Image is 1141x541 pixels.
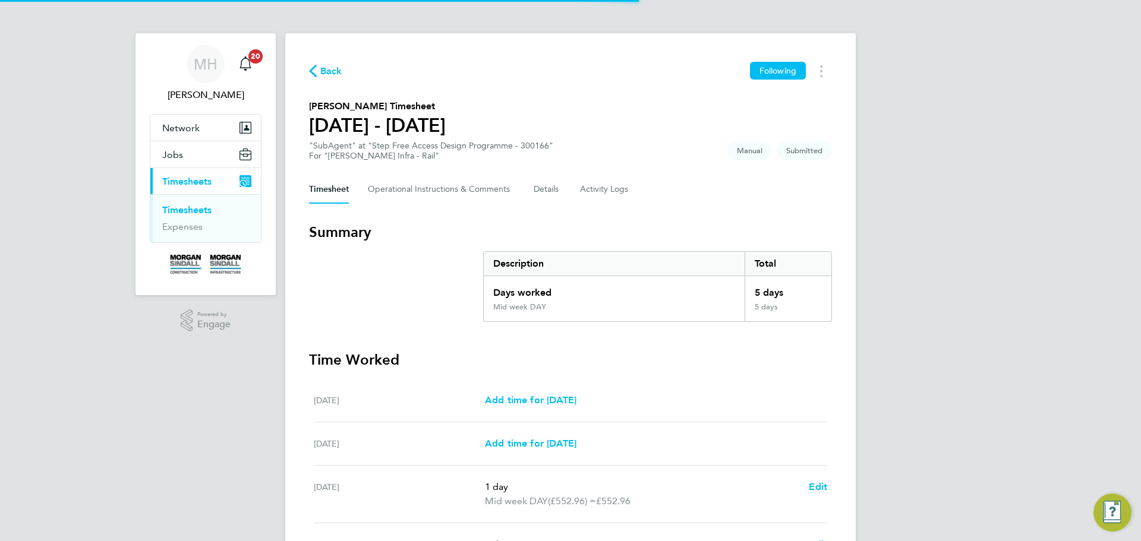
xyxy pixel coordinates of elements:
[150,141,261,167] button: Jobs
[194,56,218,72] span: MH
[750,62,806,80] button: Following
[493,302,546,312] div: Mid week DAY
[309,64,342,78] button: Back
[150,88,261,102] span: Matt Hadden
[534,175,561,204] button: Details
[811,62,832,80] button: Timesheets Menu
[314,436,485,451] div: [DATE]
[135,33,276,295] nav: Main navigation
[320,64,342,78] span: Back
[548,495,596,507] span: (£552.96) =
[150,45,261,102] a: MH[PERSON_NAME]
[727,141,772,160] span: This timesheet was manually created.
[150,115,261,141] button: Network
[484,252,745,276] div: Description
[309,141,553,161] div: "SubAgent" at "Step Free Access Design Programme - 300166"
[309,113,446,137] h1: [DATE] - [DATE]
[580,175,630,204] button: Activity Logs
[197,319,231,330] span: Engage
[485,393,576,407] a: Add time for [DATE]
[309,99,446,113] h2: [PERSON_NAME] Timesheet
[485,394,576,406] span: Add time for [DATE]
[162,122,200,134] span: Network
[181,309,231,332] a: Powered byEngage
[309,223,832,242] h3: Summary
[314,480,485,508] div: [DATE]
[485,494,548,508] span: Mid week DAY
[162,149,183,160] span: Jobs
[759,65,796,76] span: Following
[485,480,799,494] p: 1 day
[745,252,831,276] div: Total
[809,481,827,492] span: Edit
[309,350,832,369] h3: Time Worked
[314,393,485,407] div: [DATE]
[484,276,745,302] div: Days worked
[483,251,832,322] div: Summary
[150,168,261,194] button: Timesheets
[485,436,576,451] a: Add time for [DATE]
[162,176,212,187] span: Timesheets
[1093,493,1131,531] button: Engage Resource Center
[197,309,231,319] span: Powered by
[309,175,349,204] button: Timesheet
[485,438,576,449] span: Add time for [DATE]
[809,480,827,494] a: Edit
[309,151,553,161] div: For "[PERSON_NAME] Infra - Rail"
[248,49,263,64] span: 20
[745,276,831,302] div: 5 days
[745,302,831,321] div: 5 days
[162,204,212,216] a: Timesheets
[162,221,203,232] a: Expenses
[170,255,241,274] img: morgansindall-logo-retina.png
[150,255,261,274] a: Go to home page
[777,141,832,160] span: This timesheet is Submitted.
[368,175,515,204] button: Operational Instructions & Comments
[234,45,257,83] a: 20
[596,495,631,507] span: £552.96
[150,194,261,242] div: Timesheets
